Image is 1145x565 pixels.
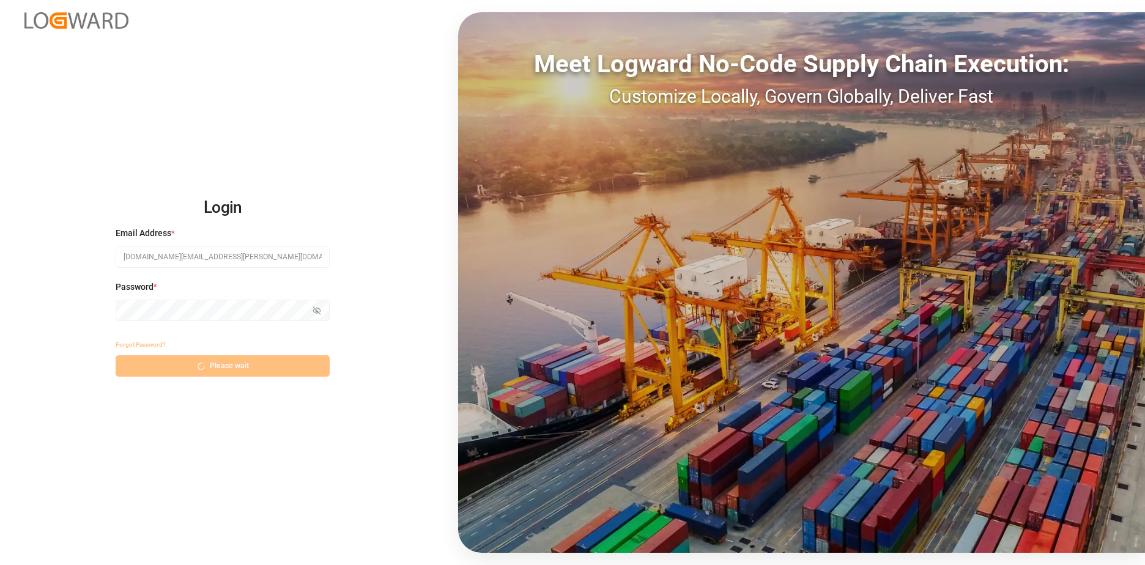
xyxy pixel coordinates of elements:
h2: Login [116,188,330,227]
span: Email Address [116,227,171,240]
div: Meet Logward No-Code Supply Chain Execution: [458,46,1145,83]
img: Logward_new_orange.png [24,12,128,29]
input: Enter your email [116,246,330,268]
span: Password [116,281,154,294]
div: Customize Locally, Govern Globally, Deliver Fast [458,83,1145,110]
